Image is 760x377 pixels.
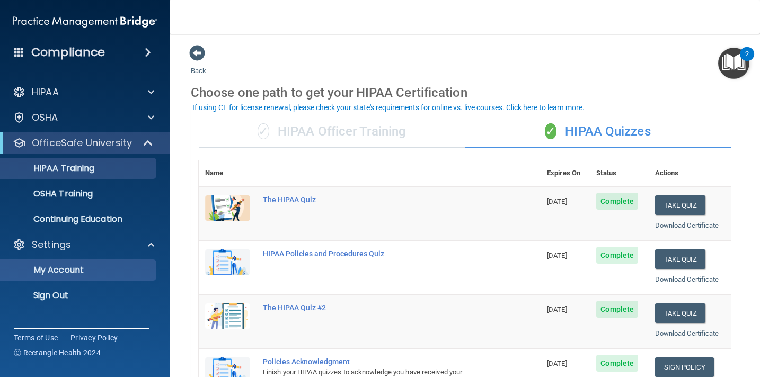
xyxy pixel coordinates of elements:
a: Download Certificate [655,329,719,337]
span: Complete [596,301,638,318]
a: OSHA [13,111,154,124]
button: Open Resource Center, 2 new notifications [718,48,749,79]
a: Settings [13,238,154,251]
th: Expires On [541,160,590,186]
span: ✓ [258,123,269,139]
span: [DATE] [547,306,567,313]
button: Take Quiz [655,303,706,323]
a: HIPAA [13,86,154,98]
p: My Account [7,265,152,275]
h4: Compliance [31,45,105,60]
a: Sign Policy [655,357,714,377]
div: The HIPAA Quiz [263,195,488,204]
p: HIPAA [32,86,59,98]
button: Take Quiz [655,195,706,215]
p: Continuing Education [7,214,152,225]
div: HIPAA Officer Training [199,116,465,148]
div: HIPAA Policies and Procedures Quiz [263,249,488,258]
a: OfficeSafe University [13,137,154,149]
p: HIPAA Training [7,163,94,174]
div: Choose one path to get your HIPAA Certification [191,77,739,108]
button: Take Quiz [655,249,706,269]
p: OSHA [32,111,58,124]
p: Sign Out [7,290,152,301]
th: Actions [649,160,731,186]
span: [DATE] [547,360,567,367]
span: Complete [596,193,638,210]
div: Policies Acknowledgment [263,357,488,366]
p: Settings [32,238,71,251]
p: OSHA Training [7,188,93,199]
div: HIPAA Quizzes [465,116,731,148]
span: [DATE] [547,198,567,205]
div: The HIPAA Quiz #2 [263,303,488,312]
img: PMB logo [13,11,157,32]
div: 2 [745,54,749,68]
a: Privacy Policy [70,333,118,343]
span: ✓ [545,123,556,139]
div: If using CE for license renewal, please check your state's requirements for online vs. live cours... [192,104,585,111]
a: Terms of Use [14,333,58,343]
button: If using CE for license renewal, please check your state's requirements for online vs. live cours... [191,102,586,113]
th: Name [199,160,257,186]
span: [DATE] [547,252,567,259]
p: OfficeSafe University [32,137,132,149]
span: Complete [596,247,638,264]
a: Download Certificate [655,275,719,283]
th: Status [590,160,648,186]
span: Complete [596,355,638,372]
span: Ⓒ Rectangle Health 2024 [14,347,101,358]
a: Back [191,54,206,75]
a: Download Certificate [655,221,719,229]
